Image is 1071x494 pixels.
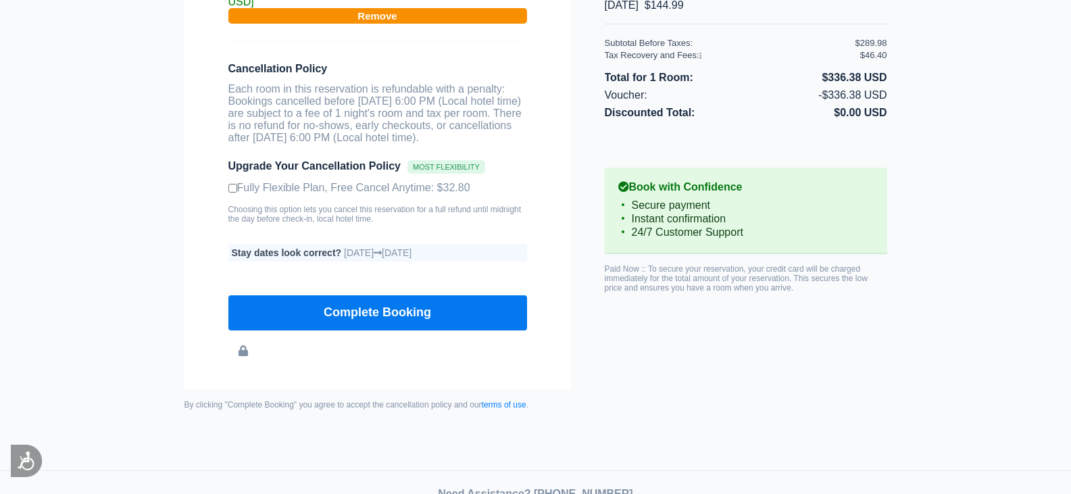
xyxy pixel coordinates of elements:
span: Paid Now :: To secure your reservation, your credit card will be charged immediately for the tota... [605,264,868,293]
b: Stay dates look correct? [232,247,342,258]
span: Upgrade Your Cancellation Policy [228,160,527,174]
p: Each room in this reservation is refundable with a penalty: Bookings cancelled before [DATE] 6:00... [228,83,527,144]
span: Most Flexibility [407,160,485,174]
li: Discounted Total: [605,104,746,122]
input: Fully Flexible Plan, Free Cancel Anytime: $32.80 [228,184,237,193]
span: [DATE] [DATE] [344,247,412,258]
a: terms of use [482,400,526,410]
span: Cancellation Policy [228,63,527,75]
small: Choosing this option lets you cancel this reservation for a full refund until midnight the day be... [228,205,527,224]
li: $336.38 USD [746,69,887,87]
li: -$336.38 USD [746,87,887,104]
li: Voucher: [605,87,746,104]
div: $46.40 [860,50,887,60]
div: $289.98 [855,38,887,48]
b: Book with Confidence [618,181,874,193]
li: Instant confirmation [618,212,874,226]
label: Fully Flexible Plan, Free Cancel Anytime: $32.80 [228,182,470,193]
small: By clicking "Complete Booking" you agree to accept the cancellation policy and our . [184,400,571,410]
div: Tax Recovery and Fees: [605,50,855,60]
li: Secure payment [618,199,874,212]
li: 24/7 Customer Support [618,226,874,239]
div: Subtotal Before Taxes: [605,38,855,48]
button: Remove [228,8,527,24]
li: Total for 1 Room: [605,69,746,87]
li: $0.00 USD [746,104,887,122]
button: Complete Booking [228,295,527,330]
